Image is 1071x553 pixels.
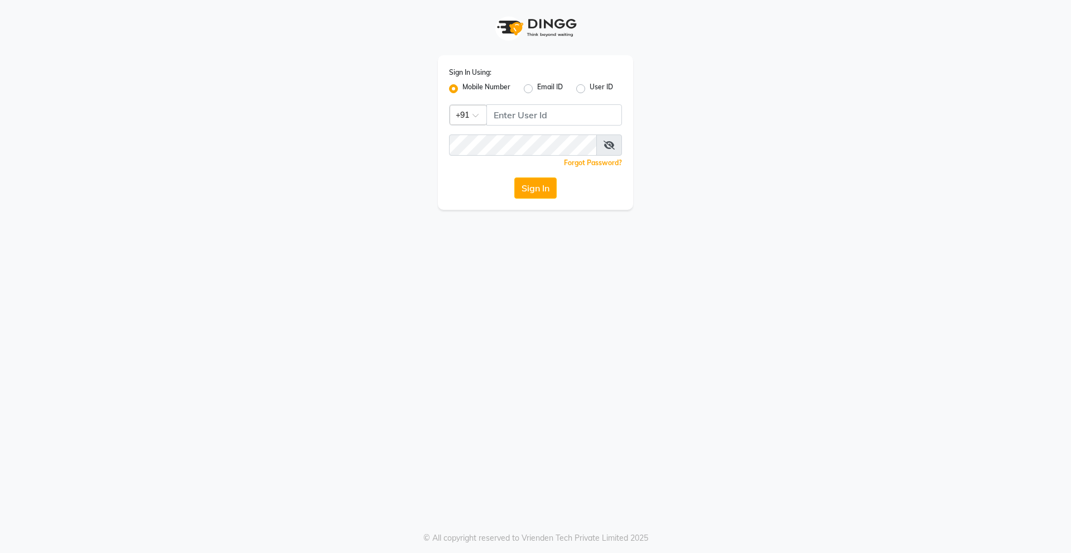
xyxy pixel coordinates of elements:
[449,68,491,78] label: Sign In Using:
[486,104,622,126] input: Username
[537,82,563,95] label: Email ID
[590,82,613,95] label: User ID
[462,82,510,95] label: Mobile Number
[564,158,622,167] a: Forgot Password?
[514,177,557,199] button: Sign In
[449,134,597,156] input: Username
[491,11,580,44] img: logo1.svg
